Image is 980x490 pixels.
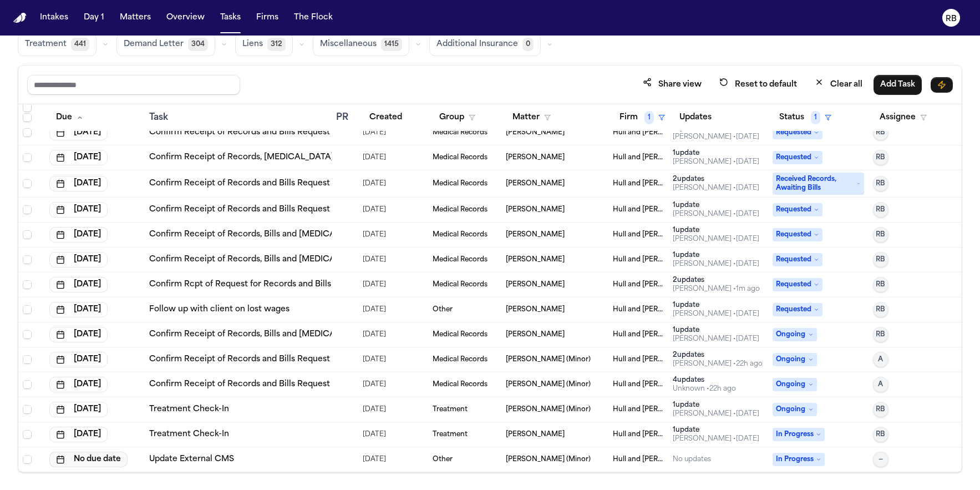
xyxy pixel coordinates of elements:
button: Tasks [216,8,245,28]
button: Miscellaneous1415 [313,33,409,56]
span: RB [876,430,885,439]
span: Joanne Ornelas [506,430,565,439]
button: RB [873,402,888,417]
span: Hull and Zimmerman [613,405,664,414]
span: Liens [242,39,263,50]
span: 10/7/2025, 11:54:03 AM [363,427,386,442]
span: Treatment [25,39,67,50]
span: 10/10/2025, 12:56:21 PM [363,452,386,467]
span: Other [433,455,453,464]
span: Demand Letter [124,39,184,50]
span: Select row [23,430,32,439]
span: Select row [23,455,32,464]
span: 304 [188,38,208,51]
button: [DATE] [49,427,108,442]
div: No updates [673,455,711,464]
span: In Progress [773,428,825,441]
span: 10/10/2025, 12:21:15 PM [363,402,386,417]
button: Immediate Task [931,77,953,93]
img: Finch Logo [13,13,27,23]
div: Last updated by System at 10/13/2025, 11:18:27 AM [673,385,736,393]
a: Update External CMS [149,454,234,465]
div: 1 update [673,426,759,435]
span: Zoie Bree Queneau (Minor) [506,405,591,414]
button: Additional Insurance0 [429,33,541,56]
div: 1 update [673,401,759,410]
button: Intakes [35,8,73,28]
span: 441 [71,38,89,51]
button: — [873,452,888,467]
span: — [879,455,883,464]
button: Share view [636,74,708,95]
span: In Progress [773,453,825,466]
a: Treatment Check-In [149,429,229,440]
button: The Flock [290,8,337,28]
span: 0 [522,38,534,51]
button: Reset to default [713,74,804,95]
span: 1415 [381,38,402,51]
button: Liens312 [235,33,293,56]
button: Clear all [808,74,869,95]
button: Matters [115,8,155,28]
button: Day 1 [79,8,109,28]
span: RB [876,405,885,414]
button: Treatment441 [18,33,97,56]
div: Last updated by Richelle Bauman at 10/8/2025, 5:47:32 PM [673,435,759,443]
button: No due date [49,452,128,467]
a: Treatment Check-In [149,404,229,415]
span: Miscellaneous [320,39,377,50]
div: Last updated by Richelle Bauman at 10/11/2025, 9:54:49 AM [673,410,759,418]
span: Ongoing [773,403,817,416]
span: Select row [23,405,32,414]
button: Overview [162,8,209,28]
span: Additional Insurance [436,39,518,50]
span: Zoie Bree Queneau (Minor) [506,455,591,464]
button: RB [873,427,888,442]
span: 312 [267,38,286,51]
button: Demand Letter304 [116,33,215,56]
button: [DATE] [49,402,108,417]
span: Hull and Zimmerman [613,430,664,439]
span: Treatment [433,405,468,414]
span: Hull and Zimmerman [613,455,664,464]
a: Home [13,13,27,23]
span: Treatment [433,430,468,439]
button: Add Task [874,75,922,95]
button: Firms [252,8,283,28]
